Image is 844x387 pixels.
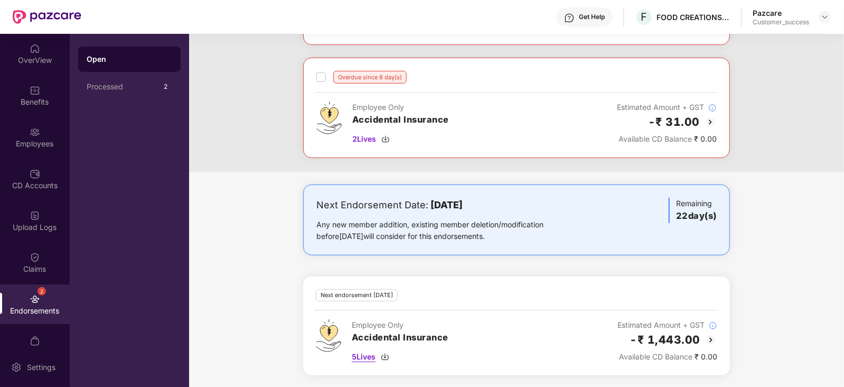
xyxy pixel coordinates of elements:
div: Settings [24,362,59,373]
div: Next endorsement [DATE] [316,289,398,301]
div: Customer_success [753,18,809,26]
div: Any new member addition, existing member deletion/modification before [DATE] will consider for th... [316,219,577,242]
img: svg+xml;base64,PHN2ZyBpZD0iRG93bmxvYWQtMzJ4MzIiIHhtbG5zPSJodHRwOi8vd3d3LnczLm9yZy8yMDAwL3N2ZyIgd2... [381,353,389,361]
img: svg+xml;base64,PHN2ZyBpZD0iSG9tZSIgeG1sbnM9Imh0dHA6Ly93d3cudzMub3JnLzIwMDAvc3ZnIiB3aWR0aD0iMjAiIG... [30,43,40,54]
b: [DATE] [430,199,463,210]
img: svg+xml;base64,PHN2ZyBpZD0iU2V0dGluZy0yMHgyMCIgeG1sbnM9Imh0dHA6Ly93d3cudzMub3JnLzIwMDAvc3ZnIiB3aW... [11,362,22,373]
h2: -₹ 1,443.00 [630,331,701,348]
img: svg+xml;base64,PHN2ZyBpZD0iQmVuZWZpdHMiIHhtbG5zPSJodHRwOi8vd3d3LnczLm9yZy8yMDAwL3N2ZyIgd2lkdGg9Ij... [30,85,40,96]
h3: 22 day(s) [676,209,717,223]
img: svg+xml;base64,PHN2ZyBpZD0iRW1wbG95ZWVzIiB4bWxucz0iaHR0cDovL3d3dy53My5vcmcvMjAwMC9zdmciIHdpZHRoPS... [30,127,40,137]
div: Employee Only [352,319,448,331]
div: 2 [160,80,172,93]
span: 5 Lives [352,351,376,363]
div: Open [87,54,172,64]
img: svg+xml;base64,PHN2ZyBpZD0iVXBsb2FkX0xvZ3MiIGRhdGEtbmFtZT0iVXBsb2FkIExvZ3MiIHhtbG5zPSJodHRwOi8vd3... [30,210,40,221]
div: Get Help [579,13,605,21]
div: ₹ 0.00 [617,133,717,145]
div: Estimated Amount + GST [617,102,717,113]
img: svg+xml;base64,PHN2ZyBpZD0iQ0RfQWNjb3VudHMiIGRhdGEtbmFtZT0iQ0QgQWNjb3VudHMiIHhtbG5zPSJodHRwOi8vd3... [30,169,40,179]
img: svg+xml;base64,PHN2ZyBpZD0iSGVscC0zMngzMiIgeG1sbnM9Imh0dHA6Ly93d3cudzMub3JnLzIwMDAvc3ZnIiB3aWR0aD... [564,13,575,23]
div: 2 [37,287,46,296]
h2: -₹ 31.00 [648,113,700,131]
span: 2 Lives [352,133,376,145]
div: Estimated Amount + GST [617,319,717,331]
div: Next Endorsement Date: [316,198,577,213]
div: Overdue since 8 day(s) [333,71,407,84]
div: Remaining [669,198,717,223]
img: svg+xml;base64,PHN2ZyBpZD0iSW5mb18tXzMyeDMyIiBkYXRhLW5hbWU9IkluZm8gLSAzMngzMiIgeG1sbnM9Imh0dHA6Ly... [708,104,717,112]
img: svg+xml;base64,PHN2ZyB4bWxucz0iaHR0cDovL3d3dy53My5vcmcvMjAwMC9zdmciIHdpZHRoPSI0OS4zMjEiIGhlaWdodD... [316,102,342,134]
img: svg+xml;base64,PHN2ZyBpZD0iQmFjay0yMHgyMCIgeG1sbnM9Imh0dHA6Ly93d3cudzMub3JnLzIwMDAvc3ZnIiB3aWR0aD... [705,334,717,346]
img: svg+xml;base64,PHN2ZyBpZD0iRG93bmxvYWQtMzJ4MzIiIHhtbG5zPSJodHRwOi8vd3d3LnczLm9yZy8yMDAwL3N2ZyIgd2... [381,135,390,143]
img: svg+xml;base64,PHN2ZyBpZD0iRHJvcGRvd24tMzJ4MzIiIHhtbG5zPSJodHRwOi8vd3d3LnczLm9yZy8yMDAwL3N2ZyIgd2... [821,13,829,21]
div: Employee Only [352,102,449,113]
div: Pazcare [753,8,809,18]
img: svg+xml;base64,PHN2ZyB4bWxucz0iaHR0cDovL3d3dy53My5vcmcvMjAwMC9zdmciIHdpZHRoPSI0OS4zMjEiIGhlaWdodD... [316,319,341,352]
div: ₹ 0.00 [617,351,717,363]
div: Processed [87,82,160,91]
img: New Pazcare Logo [13,10,81,24]
img: svg+xml;base64,PHN2ZyBpZD0iTXlfT3JkZXJzIiBkYXRhLW5hbWU9Ik15IE9yZGVycyIgeG1sbnM9Imh0dHA6Ly93d3cudz... [30,336,40,346]
img: svg+xml;base64,PHN2ZyBpZD0iRW5kb3JzZW1lbnRzIiB4bWxucz0iaHR0cDovL3d3dy53My5vcmcvMjAwMC9zdmciIHdpZH... [30,294,40,305]
span: Available CD Balance [618,134,692,143]
h3: Accidental Insurance [352,113,449,127]
div: FOOD CREATIONS PRIVATE LIMITED, [657,12,730,22]
h3: Accidental Insurance [352,331,448,345]
img: svg+xml;base64,PHN2ZyBpZD0iSW5mb18tXzMyeDMyIiBkYXRhLW5hbWU9IkluZm8gLSAzMngzMiIgeG1sbnM9Imh0dHA6Ly... [709,321,717,330]
span: F [641,11,648,23]
img: svg+xml;base64,PHN2ZyBpZD0iQmFjay0yMHgyMCIgeG1sbnM9Imh0dHA6Ly93d3cudzMub3JnLzIwMDAvc3ZnIiB3aWR0aD... [704,116,717,128]
span: Available CD Balance [619,352,692,361]
img: svg+xml;base64,PHN2ZyBpZD0iQ2xhaW0iIHhtbG5zPSJodHRwOi8vd3d3LnczLm9yZy8yMDAwL3N2ZyIgd2lkdGg9IjIwIi... [30,252,40,263]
